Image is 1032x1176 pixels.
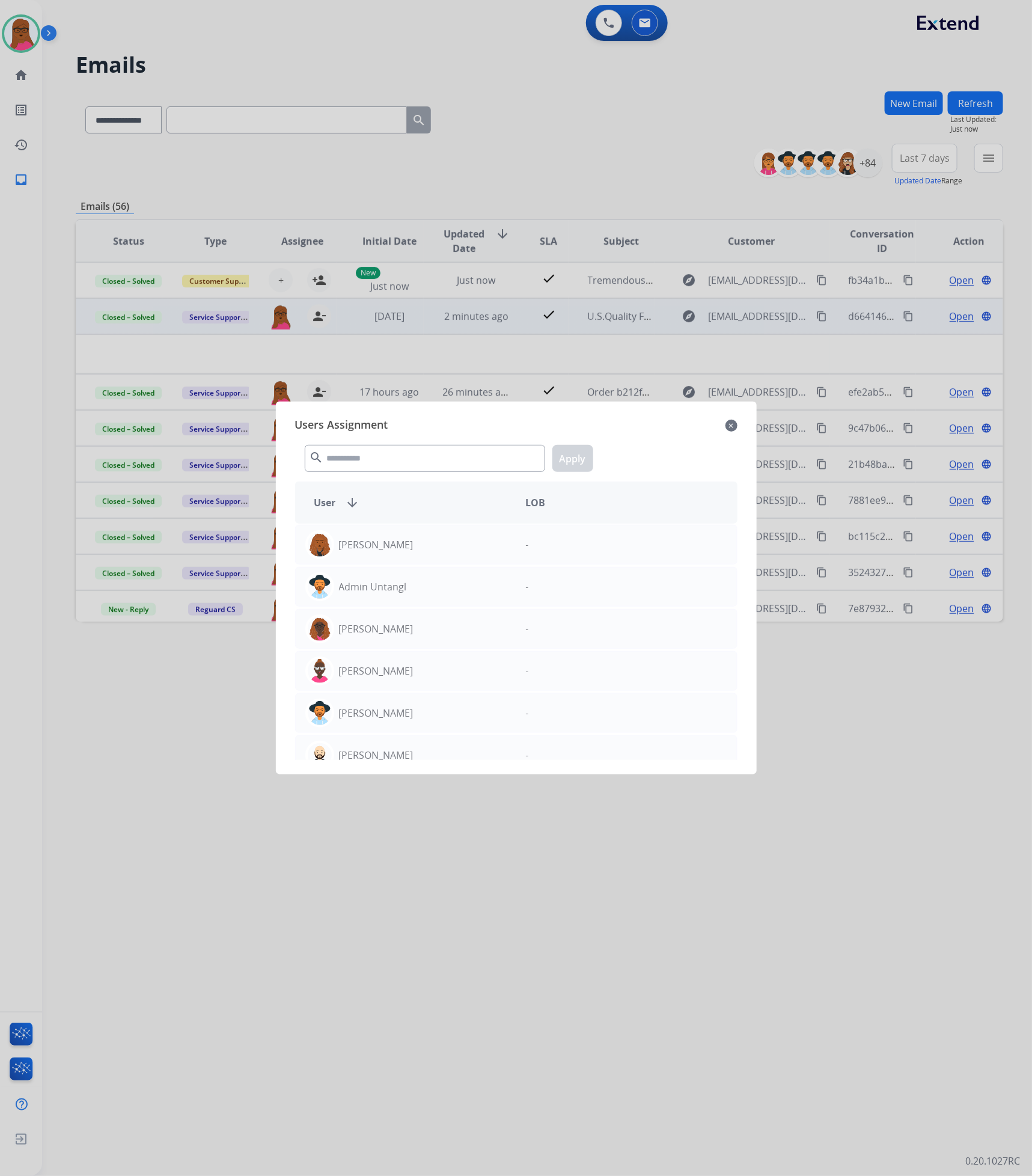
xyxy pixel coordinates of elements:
p: [PERSON_NAME] [339,748,414,762]
p: - [526,580,529,594]
p: - [526,537,529,552]
p: - [526,748,529,762]
span: Users Assignment [295,416,388,435]
p: [PERSON_NAME] [339,664,414,678]
p: - [526,706,529,720]
mat-icon: search [310,450,324,465]
p: Admin Untangl [339,580,407,594]
mat-icon: close [725,418,737,433]
p: [PERSON_NAME] [339,706,414,720]
p: [PERSON_NAME] [339,622,414,636]
p: - [526,664,529,678]
span: LOB [526,495,546,510]
div: User [305,495,516,510]
p: - [526,622,529,636]
p: [PERSON_NAME] [339,537,414,552]
button: Apply [552,445,593,472]
mat-icon: arrow_downward [346,495,360,510]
